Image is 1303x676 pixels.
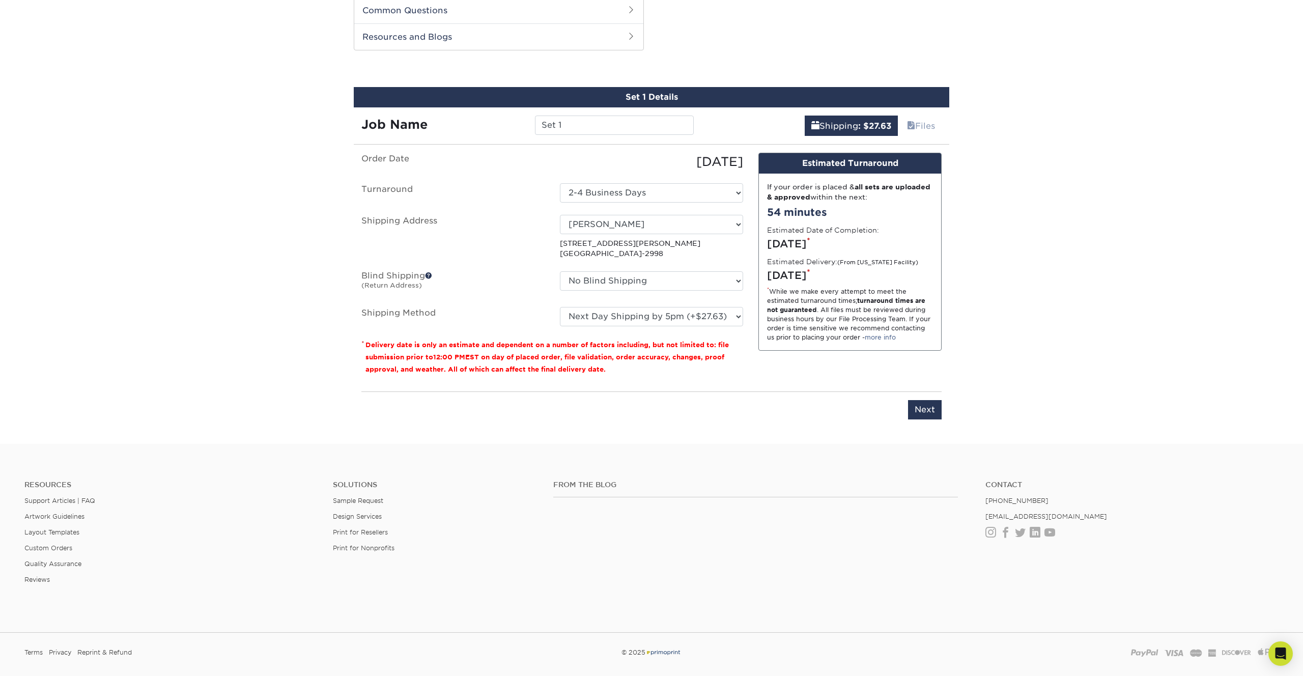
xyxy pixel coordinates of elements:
a: Custom Orders [24,544,72,552]
a: Reviews [24,576,50,583]
div: [DATE] [552,153,751,171]
label: Turnaround [354,183,552,203]
span: files [907,121,915,131]
div: © 2025 [440,645,863,660]
div: If your order is placed & within the next: [767,182,933,203]
span: 12:00 PM [433,353,465,361]
label: Blind Shipping [354,271,552,295]
span: shipping [811,121,819,131]
strong: turnaround times are not guaranteed [767,297,925,314]
a: Shipping: $27.63 [805,116,898,136]
h2: Resources and Blogs [354,23,643,50]
img: Primoprint [645,649,681,656]
div: Set 1 Details [354,87,949,107]
div: While we make every attempt to meet the estimated turnaround times; . All files must be reviewed ... [767,287,933,342]
small: Delivery date is only an estimate and dependent on a number of factors including, but not limited... [365,341,729,373]
a: Quality Assurance [24,560,81,568]
a: Print for Resellers [333,528,388,536]
h4: Resources [24,481,318,489]
a: more info [865,333,896,341]
a: [EMAIL_ADDRESS][DOMAIN_NAME] [985,513,1107,520]
b: : $27.63 [858,121,891,131]
a: Sample Request [333,497,383,504]
small: (Return Address) [361,281,422,289]
a: [PHONE_NUMBER] [985,497,1049,504]
a: Contact [985,481,1279,489]
iframe: Google Customer Reviews [3,645,87,672]
input: Next [908,400,942,419]
div: Open Intercom Messenger [1268,641,1293,666]
div: 54 minutes [767,205,933,220]
a: Support Articles | FAQ [24,497,95,504]
label: Estimated Date of Completion: [767,225,879,235]
label: Shipping Method [354,307,552,326]
p: [STREET_ADDRESS][PERSON_NAME] [GEOGRAPHIC_DATA]-2998 [560,238,743,259]
a: Layout Templates [24,528,79,536]
h4: Solutions [333,481,538,489]
strong: Job Name [361,117,428,132]
a: Reprint & Refund [77,645,132,660]
h4: From the Blog [553,481,958,489]
label: Estimated Delivery: [767,257,918,267]
label: Order Date [354,153,552,171]
a: Design Services [333,513,382,520]
input: Enter a job name [535,116,693,135]
a: Artwork Guidelines [24,513,84,520]
div: Estimated Turnaround [759,153,941,174]
div: [DATE] [767,236,933,251]
a: Files [900,116,942,136]
label: Shipping Address [354,215,552,259]
small: (From [US_STATE] Facility) [837,259,918,266]
div: [DATE] [767,268,933,283]
a: Print for Nonprofits [333,544,394,552]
